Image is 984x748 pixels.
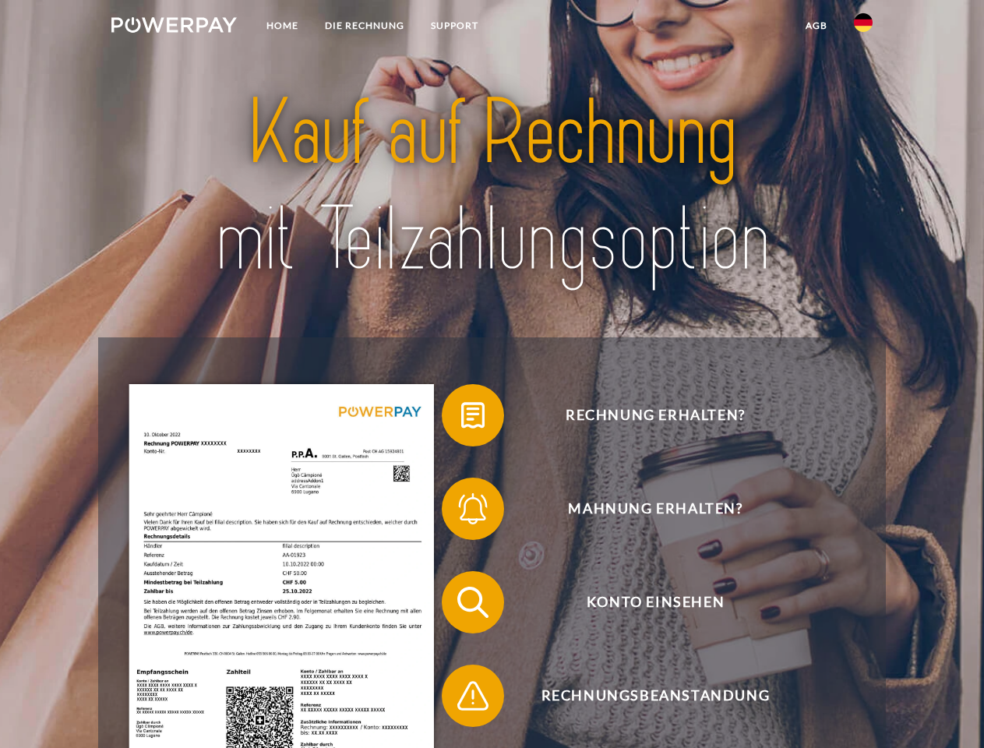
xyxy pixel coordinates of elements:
img: qb_search.svg [453,583,492,622]
img: de [854,13,873,32]
img: qb_bell.svg [453,489,492,528]
button: Rechnung erhalten? [442,384,847,446]
img: qb_warning.svg [453,676,492,715]
span: Konto einsehen [464,571,846,633]
button: Mahnung erhalten? [442,478,847,540]
span: Mahnung erhalten? [464,478,846,540]
a: DIE RECHNUNG [312,12,418,40]
span: Rechnung erhalten? [464,384,846,446]
img: qb_bill.svg [453,396,492,435]
img: title-powerpay_de.svg [149,75,835,298]
span: Rechnungsbeanstandung [464,665,846,727]
button: Konto einsehen [442,571,847,633]
img: logo-powerpay-white.svg [111,17,237,33]
a: Home [253,12,312,40]
a: SUPPORT [418,12,492,40]
button: Rechnungsbeanstandung [442,665,847,727]
a: agb [792,12,841,40]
